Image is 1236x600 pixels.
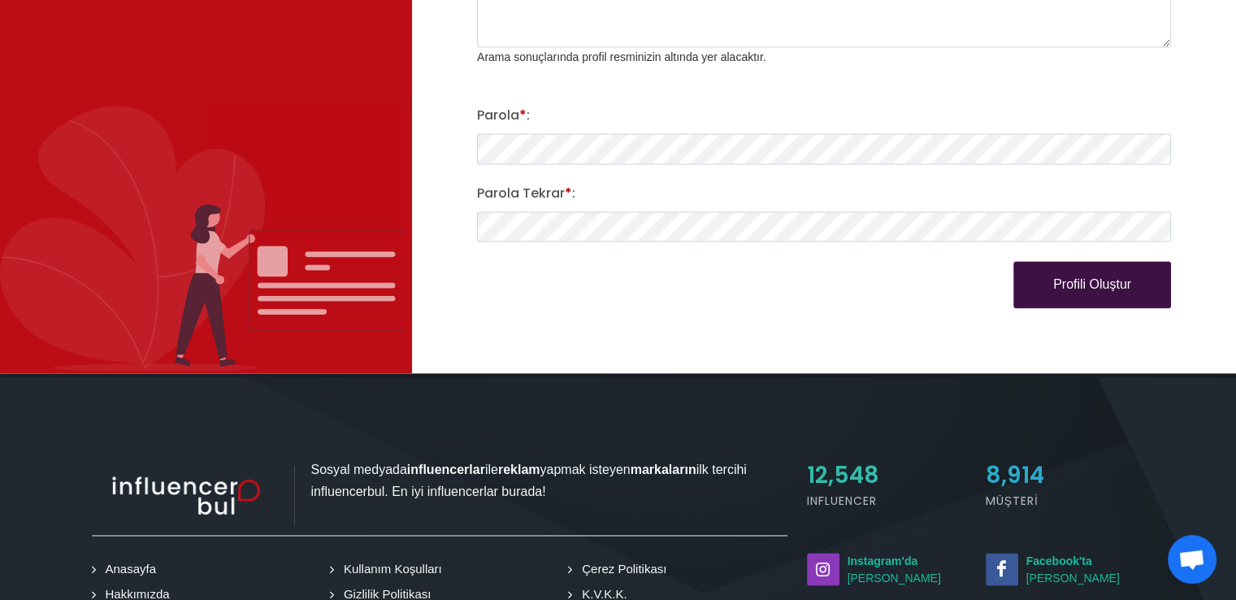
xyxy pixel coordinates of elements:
strong: Instagram'da [848,554,918,567]
small: [PERSON_NAME] [807,553,966,587]
a: Instagram'da[PERSON_NAME] [807,553,966,587]
span: 12,548 [807,459,879,491]
a: Çerez Politikası [572,560,669,579]
span: 8,914 [986,459,1044,491]
a: Kullanım Koşulları [334,560,445,579]
a: Anasayfa [96,560,159,579]
label: Parola : [477,106,530,125]
small: Arama sonuçlarında profil resminizin altında yer alacaktır. [477,50,766,63]
img: influencer_light.png [92,465,295,524]
strong: Facebook'ta [1026,554,1092,567]
label: Parola Tekrar : [477,184,575,203]
strong: reklam [498,463,540,476]
button: Profili Oluştur [1013,261,1171,308]
h5: Influencer [807,493,966,510]
p: Sosyal medyada ile yapmak isteyen ilk tercihi influencerbul. En iyi influencerlar burada! [92,459,787,502]
div: Açık sohbet [1168,535,1216,584]
a: Facebook'ta[PERSON_NAME] [986,553,1145,587]
small: [PERSON_NAME] [986,553,1145,587]
h5: Müşteri [986,493,1145,510]
strong: influencerlar [407,463,485,476]
strong: markaların [631,463,696,476]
